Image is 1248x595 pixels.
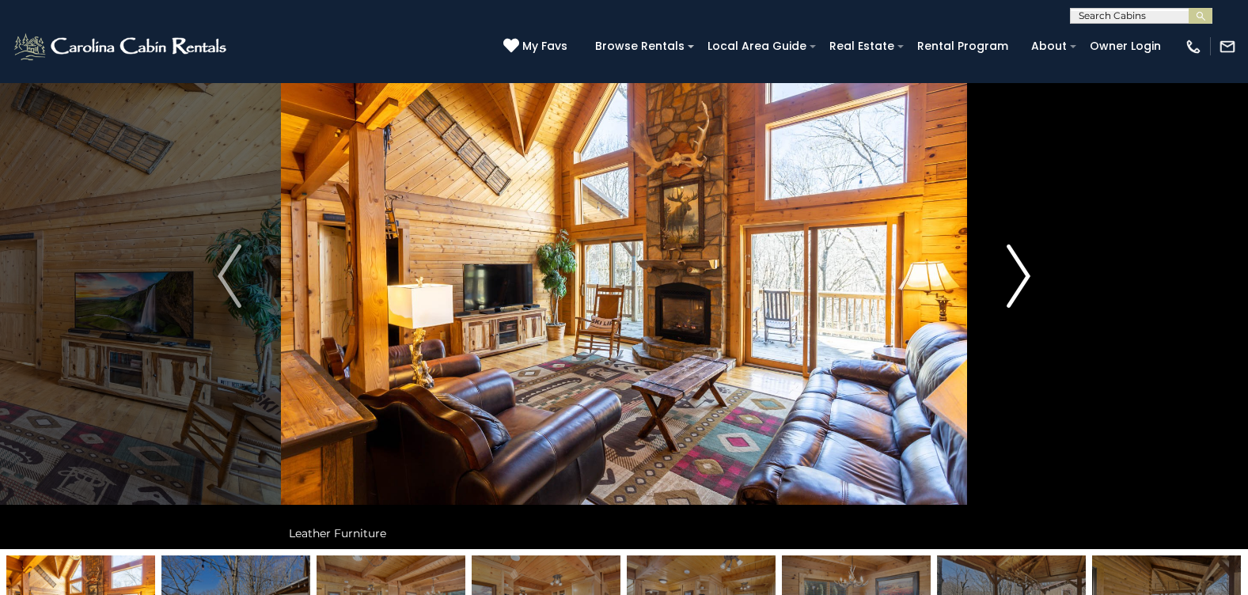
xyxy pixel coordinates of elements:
[1219,38,1236,55] img: mail-regular-white.png
[503,38,571,55] a: My Favs
[1023,34,1075,59] a: About
[12,31,231,63] img: White-1-2.png
[821,34,902,59] a: Real Estate
[587,34,692,59] a: Browse Rentals
[281,517,967,549] div: Leather Furniture
[178,3,281,549] button: Previous
[522,38,567,55] span: My Favs
[1007,244,1030,308] img: arrow
[218,244,241,308] img: arrow
[1082,34,1169,59] a: Owner Login
[1185,38,1202,55] img: phone-regular-white.png
[700,34,814,59] a: Local Area Guide
[967,3,1070,549] button: Next
[909,34,1016,59] a: Rental Program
